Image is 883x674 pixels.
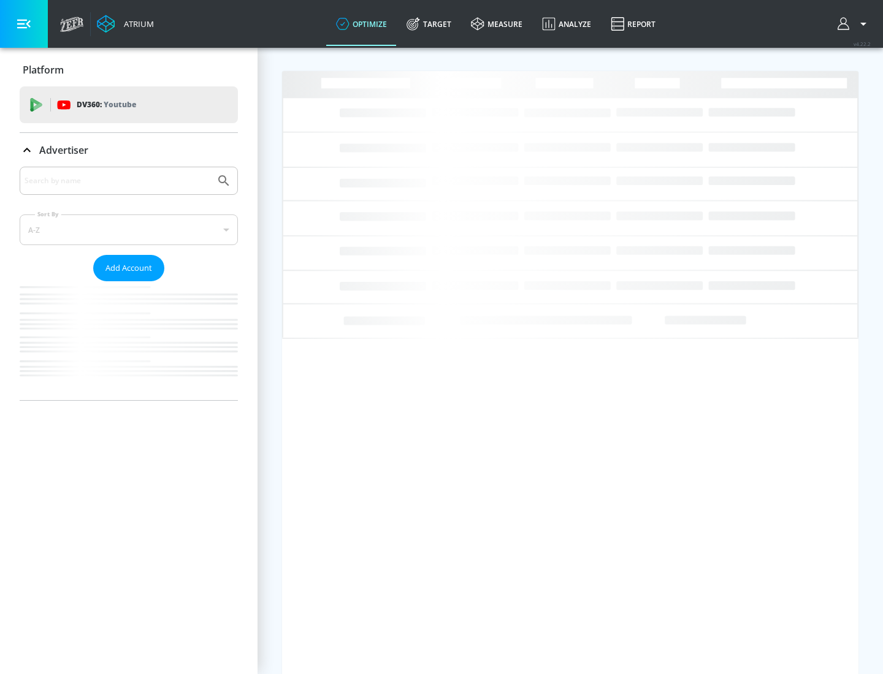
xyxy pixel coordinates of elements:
p: Advertiser [39,143,88,157]
input: Search by name [25,173,210,189]
div: A-Z [20,214,238,245]
div: DV360: Youtube [20,86,238,123]
div: Atrium [119,18,154,29]
a: Report [601,2,665,46]
div: Platform [20,53,238,87]
button: Add Account [93,255,164,281]
a: Target [397,2,461,46]
p: DV360: [77,98,136,112]
p: Platform [23,63,64,77]
label: Sort By [35,210,61,218]
a: Analyze [532,2,601,46]
div: Advertiser [20,133,238,167]
span: Add Account [105,261,152,275]
div: Advertiser [20,167,238,400]
a: optimize [326,2,397,46]
nav: list of Advertiser [20,281,238,400]
a: Atrium [97,15,154,33]
span: v 4.22.2 [854,40,871,47]
p: Youtube [104,98,136,111]
a: measure [461,2,532,46]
